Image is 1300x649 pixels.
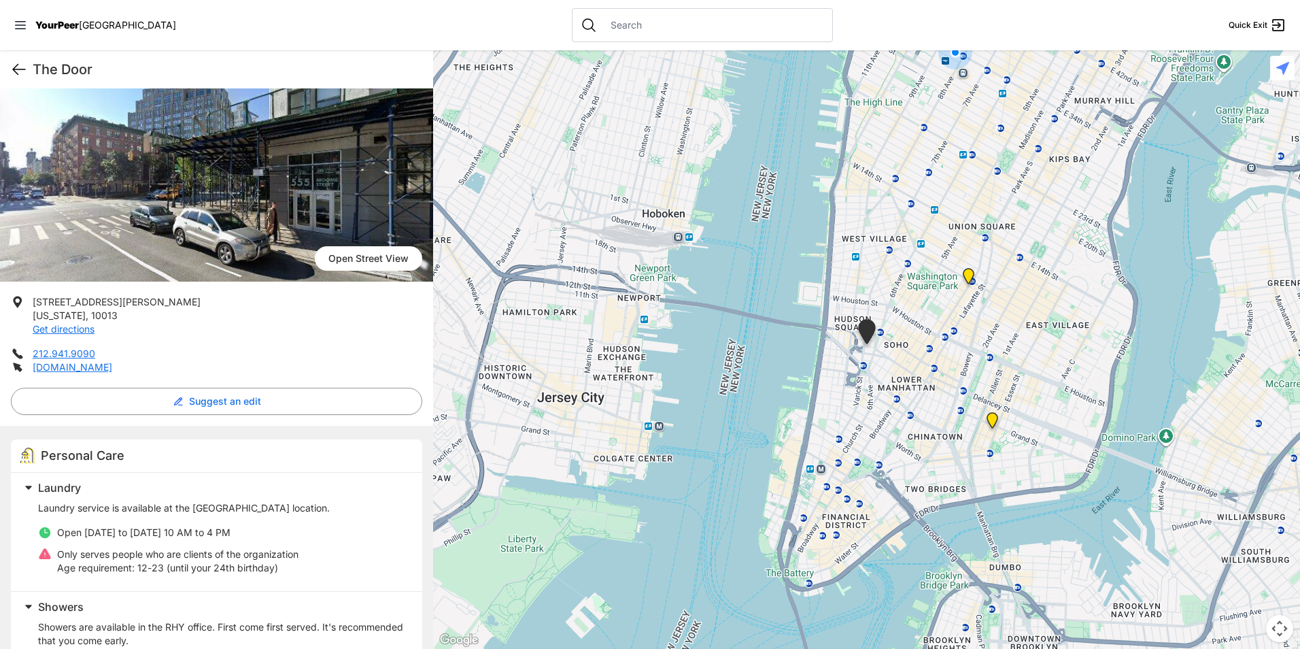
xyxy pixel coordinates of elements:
span: 10013 [91,310,118,321]
h1: The Door [33,60,422,79]
span: Showers [38,600,84,614]
div: Lower East Side Youth Drop-in Center. Yellow doors with grey buzzer on the right [984,412,1001,434]
input: Search [602,18,824,32]
a: Quick Exit [1229,17,1286,33]
span: YourPeer [35,19,79,31]
a: Get directions [33,323,95,335]
span: [STREET_ADDRESS][PERSON_NAME] [33,296,201,307]
a: [DOMAIN_NAME] [33,361,112,373]
div: You are here! [938,35,972,69]
span: , [86,310,88,321]
span: Personal Care [41,448,124,463]
span: [US_STATE] [33,310,86,321]
p: Laundry service is available at the [GEOGRAPHIC_DATA] location. [38,501,406,515]
span: Only serves people who are clients of the organization [57,548,298,560]
p: Showers are available in the RHY office. First come first served. It's recommended that you come ... [38,620,406,648]
span: Open [DATE] to [DATE] 10 AM to 4 PM [57,527,230,538]
a: YourPeer[GEOGRAPHIC_DATA] [35,21,176,29]
span: Laundry [38,481,81,495]
button: Map camera controls [1266,615,1293,642]
span: Age requirement: [57,562,135,573]
button: Suggest an edit [11,388,422,415]
span: Open Street View [315,246,422,271]
span: Quick Exit [1229,20,1267,31]
img: Google [437,631,481,649]
span: [GEOGRAPHIC_DATA] [79,19,176,31]
a: 212.941.9090 [33,348,95,359]
p: 12-23 (until your 24th birthday) [57,561,298,575]
div: Main Location, SoHo, DYCD Youth Drop-in Center [855,319,878,350]
a: Open this area in Google Maps (opens a new window) [437,631,481,649]
span: Suggest an edit [189,395,261,408]
div: Harvey Milk High School [960,268,977,290]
